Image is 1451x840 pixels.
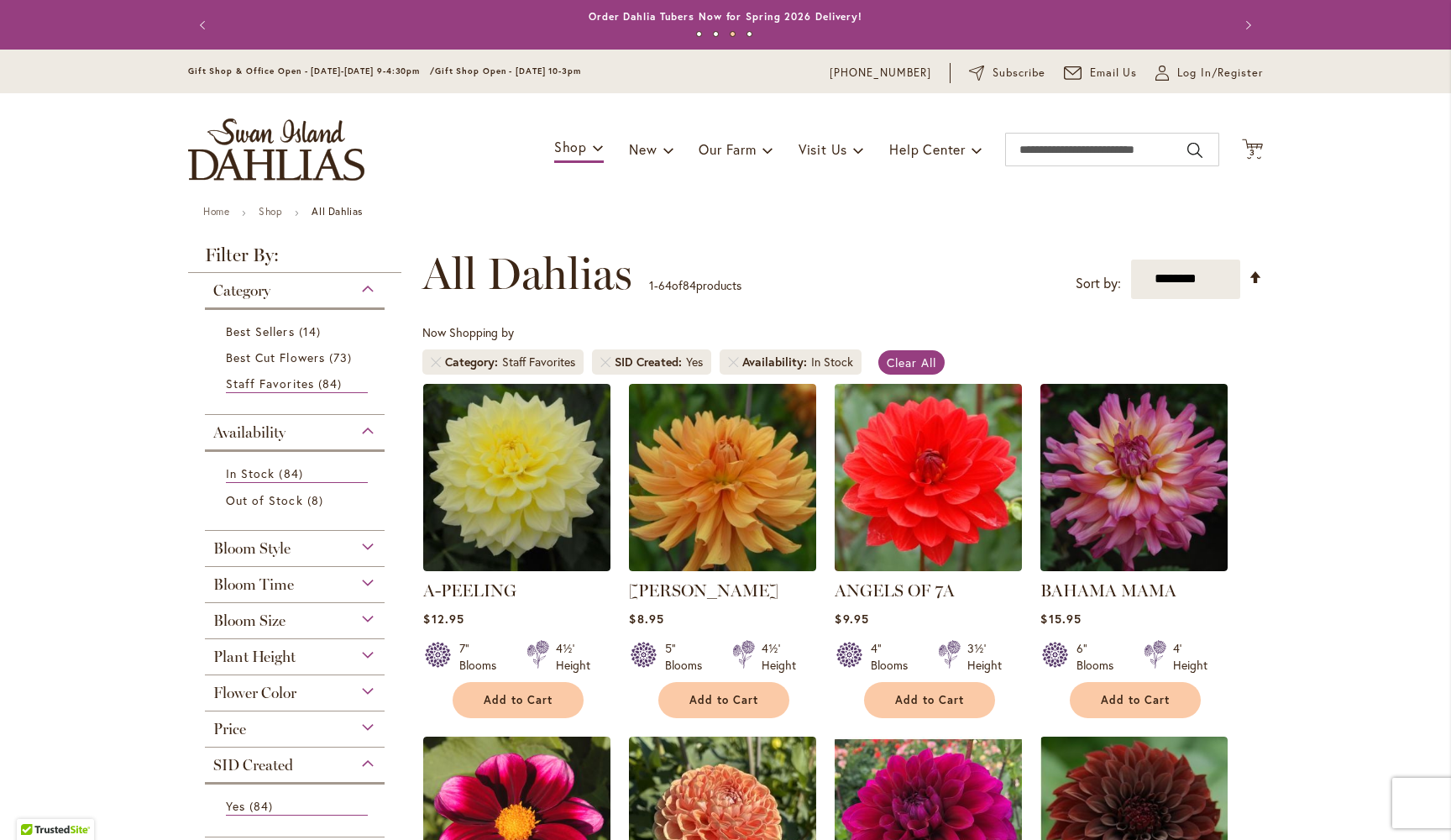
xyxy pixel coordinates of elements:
span: 64 [658,277,672,293]
a: Shop [259,205,282,218]
a: [PERSON_NAME] [629,580,778,601]
div: 4½' Height [762,640,796,674]
span: 3 [1249,147,1255,158]
span: 8 [307,491,327,509]
span: $15.95 [1040,611,1081,627]
button: Add to Cart [864,682,995,718]
a: Remove SID Created Yes [600,357,610,367]
div: 7" Blooms [459,640,506,674]
span: Price [213,720,246,738]
div: 4' Height [1173,640,1207,674]
span: In Stock [226,465,275,481]
span: $9.95 [835,611,868,627]
span: Bloom Size [213,612,285,630]
strong: All Dahlias [312,205,363,218]
div: 4" Blooms [871,640,918,674]
div: Yes [686,354,703,370]
a: [PHONE_NUMBER] [830,65,931,81]
a: Best Sellers [226,323,368,340]
span: Category [213,281,270,300]
button: Add to Cart [1070,682,1201,718]
a: Out of Stock 8 [226,491,368,509]
a: A-Peeling [423,559,610,575]
img: ANDREW CHARLES [629,384,816,571]
span: 73 [329,349,356,366]
iframe: Launch Accessibility Center [13,780,60,827]
button: 2 of 4 [713,31,719,37]
span: Now Shopping by [422,324,514,340]
span: Category [445,354,502,370]
button: 1 of 4 [696,31,702,37]
button: Previous [188,8,222,42]
div: 5" Blooms [665,640,712,674]
div: 3½' Height [967,640,1002,674]
span: Out of Stock [226,492,303,508]
span: Gift Shop Open - [DATE] 10-3pm [435,66,581,76]
button: Add to Cart [453,682,584,718]
a: Log In/Register [1155,65,1263,81]
span: 84 [279,465,306,482]
span: Add to Cart [895,693,964,707]
span: Availability [742,354,811,370]
a: BAHAMA MAMA [1040,580,1176,601]
a: Clear All [878,350,945,375]
div: 6" Blooms [1076,640,1124,674]
a: ANDREW CHARLES [629,559,816,575]
img: ANGELS OF 7A [835,384,1022,571]
div: 4½' Height [556,640,590,674]
span: Help Center [889,140,966,158]
span: $12.95 [423,611,464,627]
span: Our Farm [699,140,756,158]
span: SID Created [615,354,686,370]
span: Bloom Time [213,575,294,594]
img: Bahama Mama [1040,384,1228,571]
a: ANGELS OF 7A [835,580,955,601]
span: New [629,140,657,158]
a: Email Us [1064,65,1138,81]
a: store logo [188,118,364,181]
a: Bahama Mama [1040,559,1228,575]
a: Subscribe [969,65,1045,81]
span: Shop [554,138,587,155]
strong: Filter By: [188,246,401,273]
div: In Stock [811,354,853,370]
a: In Stock 84 [226,465,368,483]
a: Remove Availability In Stock [728,357,738,367]
span: Plant Height [213,648,296,666]
p: - of products [649,272,741,299]
span: $8.95 [629,611,663,627]
span: Email Us [1090,65,1138,81]
span: Best Sellers [226,323,295,339]
a: Order Dahlia Tubers Now for Spring 2026 Delivery! [589,10,862,23]
a: A-PEELING [423,580,516,601]
span: Add to Cart [484,693,553,707]
button: 4 of 4 [746,31,752,37]
button: Add to Cart [658,682,789,718]
button: 3 [1242,139,1263,161]
a: ANGELS OF 7A [835,559,1022,575]
span: 14 [299,323,325,340]
span: Gift Shop & Office Open - [DATE]-[DATE] 9-4:30pm / [188,66,435,76]
a: Yes 84 [226,797,368,816]
a: Best Cut Flowers [226,349,368,366]
span: Yes [226,798,245,814]
span: Bloom Style [213,539,291,558]
div: Staff Favorites [502,354,575,370]
span: Clear All [887,354,936,370]
span: Add to Cart [689,693,758,707]
span: 1 [649,277,654,293]
button: 3 of 4 [730,31,736,37]
span: Visit Us [799,140,847,158]
label: Sort by: [1076,268,1121,299]
button: Next [1229,8,1263,42]
img: A-Peeling [423,384,610,571]
span: 84 [249,797,277,815]
span: Log In/Register [1177,65,1263,81]
span: Add to Cart [1101,693,1170,707]
a: Home [203,205,229,218]
span: Staff Favorites [226,375,314,391]
span: 84 [318,375,346,392]
a: Staff Favorites [226,375,368,393]
span: SID Created [213,756,293,774]
a: Remove Category Staff Favorites [431,357,441,367]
